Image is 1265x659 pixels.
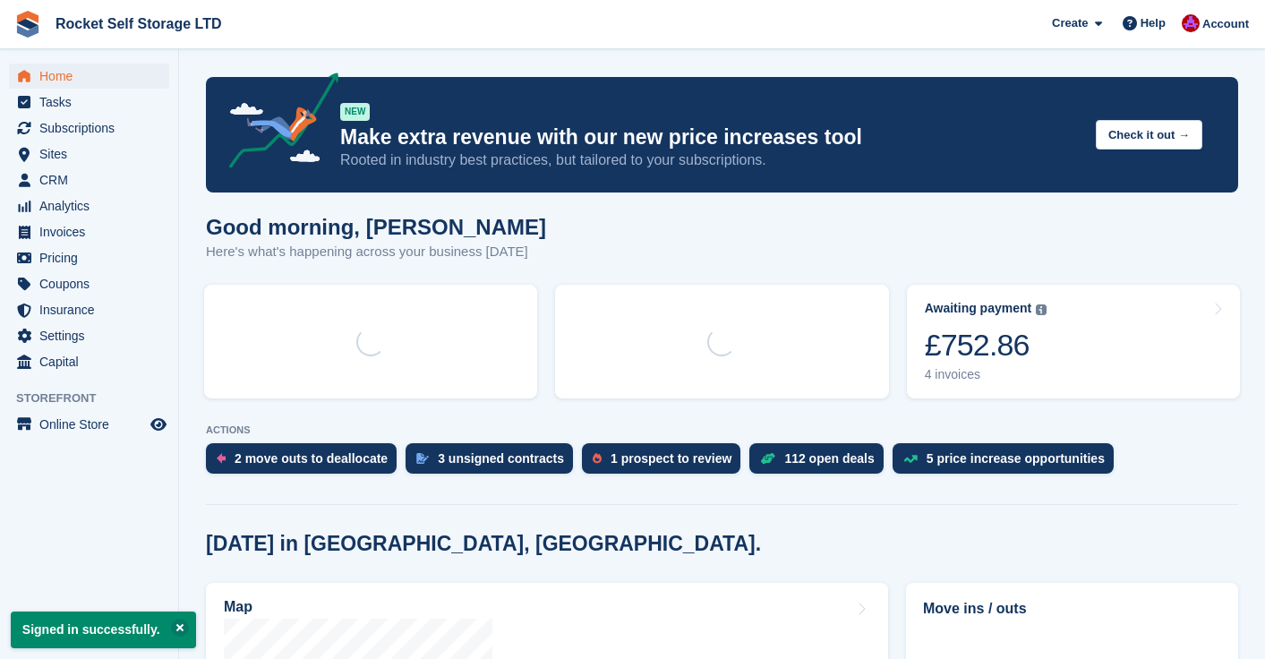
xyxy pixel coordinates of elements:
[1036,304,1047,315] img: icon-info-grey-7440780725fd019a000dd9b08b2336e03edf1995a4989e88bcd33f0948082b44.svg
[925,327,1047,364] div: £752.86
[39,349,147,374] span: Capital
[206,242,546,262] p: Here's what's happening across your business [DATE]
[611,451,731,466] div: 1 prospect to review
[9,219,169,244] a: menu
[907,285,1240,398] a: Awaiting payment £752.86 4 invoices
[9,412,169,437] a: menu
[206,443,406,483] a: 2 move outs to deallocate
[340,150,1081,170] p: Rooted in industry best practices, but tailored to your subscriptions.
[148,414,169,435] a: Preview store
[11,612,196,648] p: Signed in successfully.
[416,453,429,464] img: contract_signature_icon-13c848040528278c33f63329250d36e43548de30e8caae1d1a13099fd9432cc5.svg
[206,215,546,239] h1: Good morning, [PERSON_NAME]
[760,452,775,465] img: deal-1b604bf984904fb50ccaf53a9ad4b4a5d6e5aea283cecdc64d6e3604feb123c2.svg
[9,90,169,115] a: menu
[217,453,226,464] img: move_outs_to_deallocate_icon-f764333ba52eb49d3ac5e1228854f67142a1ed5810a6f6cc68b1a99e826820c5.svg
[1202,15,1249,33] span: Account
[39,116,147,141] span: Subscriptions
[9,116,169,141] a: menu
[9,193,169,218] a: menu
[39,193,147,218] span: Analytics
[784,451,874,466] div: 112 open deals
[927,451,1105,466] div: 5 price increase opportunities
[1096,120,1202,150] button: Check it out →
[39,141,147,167] span: Sites
[340,103,370,121] div: NEW
[406,443,582,483] a: 3 unsigned contracts
[9,64,169,89] a: menu
[925,367,1047,382] div: 4 invoices
[206,532,761,556] h2: [DATE] in [GEOGRAPHIC_DATA], [GEOGRAPHIC_DATA].
[39,245,147,270] span: Pricing
[48,9,229,39] a: Rocket Self Storage LTD
[14,11,41,38] img: stora-icon-8386f47178a22dfd0bd8f6a31ec36ba5ce8667c1dd55bd0f319d3a0aa187defe.svg
[39,219,147,244] span: Invoices
[903,455,918,463] img: price_increase_opportunities-93ffe204e8149a01c8c9dc8f82e8f89637d9d84a8eef4429ea346261dce0b2c0.svg
[39,412,147,437] span: Online Store
[39,167,147,193] span: CRM
[9,245,169,270] a: menu
[893,443,1123,483] a: 5 price increase opportunities
[9,141,169,167] a: menu
[340,124,1081,150] p: Make extra revenue with our new price increases tool
[9,349,169,374] a: menu
[9,297,169,322] a: menu
[925,301,1032,316] div: Awaiting payment
[749,443,892,483] a: 112 open deals
[923,598,1221,620] h2: Move ins / outs
[235,451,388,466] div: 2 move outs to deallocate
[1182,14,1200,32] img: Lee Tresadern
[224,599,252,615] h2: Map
[39,90,147,115] span: Tasks
[593,453,602,464] img: prospect-51fa495bee0391a8d652442698ab0144808aea92771e9ea1ae160a38d050c398.svg
[1141,14,1166,32] span: Help
[1052,14,1088,32] span: Create
[438,451,564,466] div: 3 unsigned contracts
[39,271,147,296] span: Coupons
[206,424,1238,436] p: ACTIONS
[214,73,339,175] img: price-adjustments-announcement-icon-8257ccfd72463d97f412b2fc003d46551f7dbcb40ab6d574587a9cd5c0d94...
[9,167,169,193] a: menu
[9,323,169,348] a: menu
[582,443,749,483] a: 1 prospect to review
[39,64,147,89] span: Home
[9,271,169,296] a: menu
[39,323,147,348] span: Settings
[16,389,178,407] span: Storefront
[39,297,147,322] span: Insurance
